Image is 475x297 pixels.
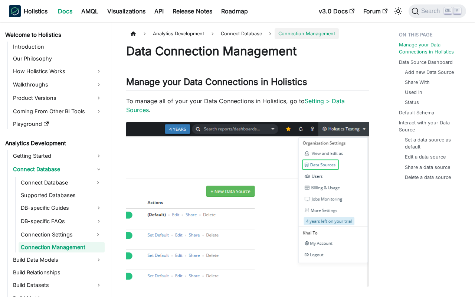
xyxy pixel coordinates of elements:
[11,92,105,104] a: Product Versions
[217,5,252,17] a: Roadmap
[405,164,450,171] a: Share a data source
[168,5,217,17] a: Release Notes
[9,5,21,17] img: Holistics
[405,136,460,150] a: Set a data source as default
[453,7,461,14] kbd: K
[11,279,105,291] a: Build Datasets
[19,190,105,200] a: Supported Databases
[9,5,47,17] a: HolisticsHolistics
[3,30,105,40] a: Welcome to Holistics
[359,5,392,17] a: Forum
[419,8,445,14] span: Search
[217,28,266,39] span: Connect Database
[11,53,105,64] a: Our Philosophy
[405,79,430,86] a: Share With
[392,5,404,17] button: Switch between dark and light mode (currently light mode)
[399,59,453,66] a: Data Source Dashboard
[150,5,168,17] a: API
[405,89,422,96] a: Used In
[126,44,369,59] h1: Data Connection Management
[11,42,105,52] a: Introduction
[53,5,77,17] a: Docs
[399,41,463,55] a: Manage your Data Connections in Holistics
[19,177,91,189] a: Connect Database
[399,119,463,133] a: Interact with your Data Source
[19,202,105,214] a: DB-specific Guides
[405,69,454,76] a: Add new Data Source
[19,229,91,241] a: Connection Settings
[3,138,105,148] a: Analytics Development
[126,28,369,39] nav: Breadcrumbs
[126,97,369,114] p: To manage all of your your Data Connections in Holistics, go to .
[11,163,105,175] a: Connect Database
[19,215,105,227] a: DB-specific FAQs
[103,5,150,17] a: Visualizations
[11,105,105,117] a: Coming From Other BI Tools
[24,7,47,16] b: Holistics
[126,76,369,91] h2: Manage your Data Connections in Holistics
[11,267,105,278] a: Build Relationships
[149,28,208,39] span: Analytics Development
[77,5,103,17] a: AMQL
[126,28,140,39] a: Home page
[405,99,419,106] a: Status
[405,174,451,181] a: Delete a data source
[405,153,446,160] a: Edit a data source
[275,28,339,39] span: Connection Management
[11,79,105,91] a: Walkthroughs
[11,119,105,129] a: Playground
[399,109,434,116] a: Default Schema
[314,5,359,17] a: v3.0 Docs
[409,4,466,18] button: Search (Ctrl+K)
[11,254,105,266] a: Build Data Models
[11,65,105,77] a: How Holistics Works
[91,229,105,241] button: Expand sidebar category 'Connection Settings'
[19,242,105,252] a: Connection Management
[91,177,105,189] button: Expand sidebar category 'Connect Database'
[11,150,105,162] a: Getting Started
